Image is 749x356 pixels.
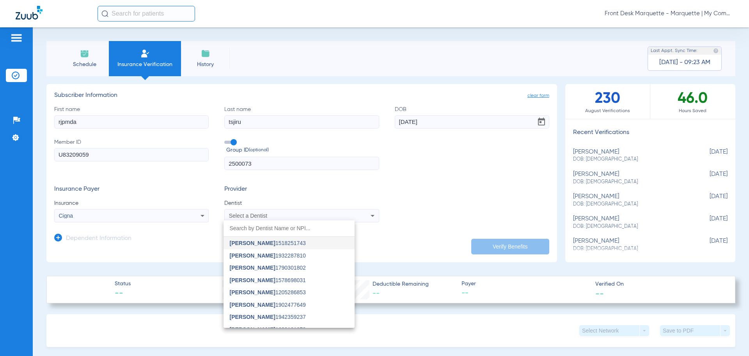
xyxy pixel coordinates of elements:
input: dropdown search [224,220,355,236]
span: [PERSON_NAME] [230,240,275,246]
span: 1790301802 [230,265,306,270]
span: [PERSON_NAME] [230,326,275,333]
span: [PERSON_NAME] [230,289,275,295]
span: 1689101073 [230,327,306,332]
span: 1518251743 [230,240,306,246]
span: 1932287810 [230,253,306,258]
span: [PERSON_NAME] [230,314,275,320]
span: 1902477649 [230,302,306,308]
span: [PERSON_NAME] [230,252,275,259]
span: 1578698031 [230,277,306,283]
span: 1205286853 [230,290,306,295]
span: [PERSON_NAME] [230,302,275,308]
span: 1942359237 [230,314,306,320]
span: [PERSON_NAME] [230,277,275,283]
iframe: Chat Widget [710,318,749,356]
span: [PERSON_NAME] [230,265,275,271]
